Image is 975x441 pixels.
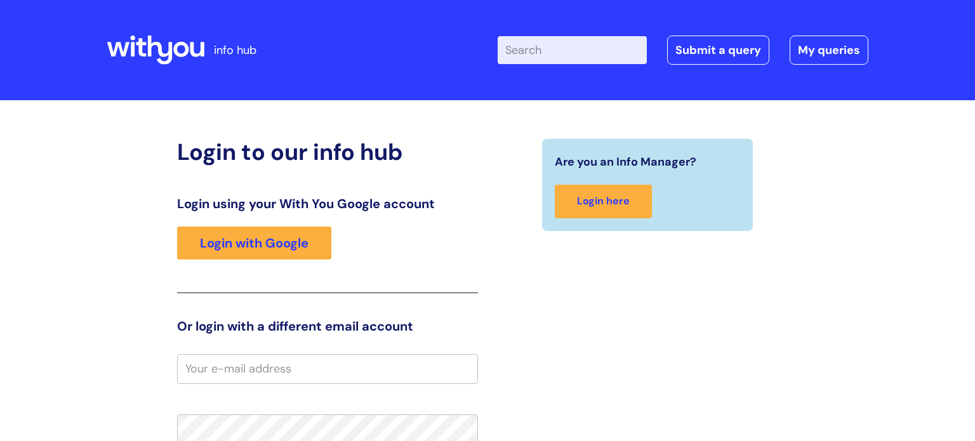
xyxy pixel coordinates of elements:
input: Your e-mail address [177,354,478,383]
p: info hub [214,40,256,60]
span: Are you an Info Manager? [555,152,696,172]
h3: Or login with a different email account [177,319,478,334]
a: Login with Google [177,227,331,260]
a: My queries [790,36,868,65]
h2: Login to our info hub [177,138,478,166]
a: Login here [555,185,652,218]
h3: Login using your With You Google account [177,196,478,211]
input: Search [498,36,647,64]
a: Submit a query [667,36,769,65]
